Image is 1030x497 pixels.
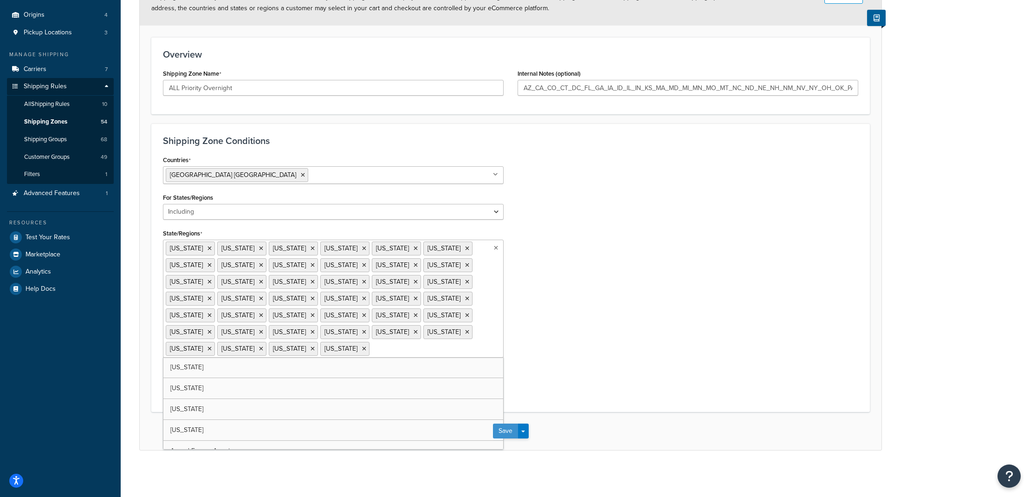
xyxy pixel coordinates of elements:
[105,170,107,178] span: 1
[428,310,460,320] span: [US_STATE]
[7,113,114,131] a: Shipping Zones54
[101,136,107,144] span: 68
[101,118,107,126] span: 54
[221,327,254,337] span: [US_STATE]
[324,277,357,287] span: [US_STATE]
[7,7,114,24] a: Origins4
[376,277,409,287] span: [US_STATE]
[7,229,114,246] a: Test Your Rates
[24,190,80,197] span: Advanced Features
[170,170,296,180] span: [GEOGRAPHIC_DATA] [GEOGRAPHIC_DATA]
[163,230,202,237] label: State/Regions
[7,113,114,131] li: Shipping Zones
[221,344,254,353] span: [US_STATE]
[24,83,67,91] span: Shipping Rules
[867,10,886,26] button: Show Help Docs
[105,65,108,73] span: 7
[170,260,203,270] span: [US_STATE]
[7,166,114,183] a: Filters1
[7,7,114,24] li: Origins
[324,344,357,353] span: [US_STATE]
[163,49,858,59] h3: Overview
[170,344,203,353] span: [US_STATE]
[24,136,67,144] span: Shipping Groups
[163,420,503,440] a: [US_STATE]
[324,327,357,337] span: [US_STATE]
[170,310,203,320] span: [US_STATE]
[26,285,56,293] span: Help Docs
[163,441,503,461] a: Armed Forces Americas
[24,118,67,126] span: Shipping Zones
[7,131,114,148] li: Shipping Groups
[428,327,460,337] span: [US_STATE]
[7,78,114,184] li: Shipping Rules
[24,65,46,73] span: Carriers
[7,246,114,263] a: Marketplace
[170,404,203,414] span: [US_STATE]
[170,294,203,303] span: [US_STATE]
[273,294,306,303] span: [US_STATE]
[221,243,254,253] span: [US_STATE]
[24,100,70,108] span: All Shipping Rules
[7,149,114,166] a: Customer Groups49
[7,61,114,78] li: Carriers
[163,357,503,378] a: [US_STATE]
[273,260,306,270] span: [US_STATE]
[324,260,357,270] span: [US_STATE]
[221,294,254,303] span: [US_STATE]
[170,362,203,372] span: [US_STATE]
[163,399,503,419] a: [US_STATE]
[428,260,460,270] span: [US_STATE]
[376,327,409,337] span: [US_STATE]
[104,11,108,19] span: 4
[26,234,70,242] span: Test Your Rates
[106,190,108,197] span: 1
[163,157,191,164] label: Countries
[221,310,254,320] span: [US_STATE]
[7,185,114,202] li: Advanced Features
[221,277,254,287] span: [US_STATE]
[273,243,306,253] span: [US_STATE]
[26,268,51,276] span: Analytics
[163,378,503,399] a: [US_STATE]
[7,166,114,183] li: Filters
[324,294,357,303] span: [US_STATE]
[170,425,203,435] span: [US_STATE]
[170,446,240,456] span: Armed Forces Americas
[273,277,306,287] span: [US_STATE]
[163,194,213,201] label: For States/Regions
[24,11,45,19] span: Origins
[273,344,306,353] span: [US_STATE]
[170,243,203,253] span: [US_STATE]
[7,281,114,297] a: Help Docs
[7,219,114,227] div: Resources
[7,24,114,41] li: Pickup Locations
[428,277,460,287] span: [US_STATE]
[376,310,409,320] span: [US_STATE]
[7,78,114,95] a: Shipping Rules
[170,327,203,337] span: [US_STATE]
[7,263,114,280] a: Analytics
[7,149,114,166] li: Customer Groups
[273,310,306,320] span: [US_STATE]
[163,136,858,146] h3: Shipping Zone Conditions
[163,70,221,78] label: Shipping Zone Name
[26,251,60,259] span: Marketplace
[324,243,357,253] span: [US_STATE]
[7,185,114,202] a: Advanced Features1
[7,51,114,59] div: Manage Shipping
[221,260,254,270] span: [US_STATE]
[102,100,107,108] span: 10
[7,96,114,113] a: AllShipping Rules10
[104,29,108,37] span: 3
[170,277,203,287] span: [US_STATE]
[324,310,357,320] span: [US_STATE]
[24,29,72,37] span: Pickup Locations
[376,294,409,303] span: [US_STATE]
[998,464,1021,488] button: Open Resource Center
[7,61,114,78] a: Carriers7
[428,243,460,253] span: [US_STATE]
